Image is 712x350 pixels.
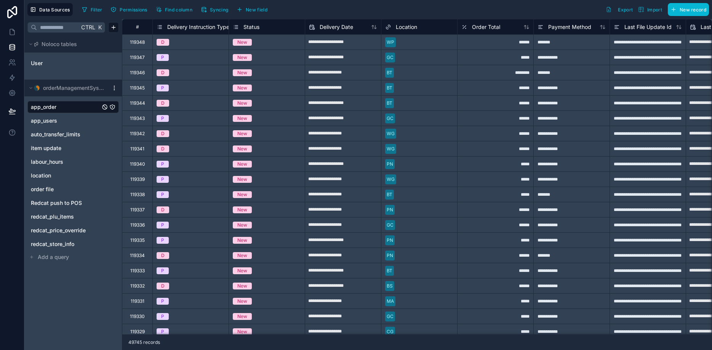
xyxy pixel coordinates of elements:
div: MA [387,298,394,305]
button: MySQL logoorderManagementSystem [27,83,108,93]
button: Syncing [198,4,231,15]
div: labour_hours [27,156,119,168]
button: Import [635,3,665,16]
div: PN [387,252,393,259]
div: auto_transfer_limits [27,128,119,141]
a: Permissions [108,4,153,15]
span: Last File Update Id [624,23,672,31]
span: User [31,59,43,67]
div: P [161,115,164,122]
div: New [237,100,247,107]
div: BT [387,267,392,274]
button: Permissions [108,4,150,15]
div: New [237,206,247,213]
div: D [161,39,165,46]
span: redcat_plu_items [31,213,74,221]
div: New [237,54,247,61]
div: New [237,222,247,229]
div: P [161,298,164,305]
div: BT [387,85,392,91]
div: D [161,100,165,107]
div: D [161,145,165,152]
span: Syncing [210,7,228,13]
span: app_users [31,117,57,125]
div: PN [387,161,393,168]
div: New [237,176,247,183]
div: GC [387,115,394,122]
div: New [237,267,247,274]
a: item update [31,144,93,152]
div: New [237,115,247,122]
div: GC [387,222,394,229]
span: Import [647,7,662,13]
span: item update [31,144,61,152]
button: Add a query [27,252,119,262]
div: GC [387,313,394,320]
div: New [237,39,247,46]
span: Status [243,23,259,31]
span: New record [680,7,706,13]
div: 119343 [130,115,145,121]
div: New [237,237,247,244]
span: K [97,25,102,30]
div: GC [387,54,394,61]
div: BT [387,191,392,198]
div: 119337 [130,207,145,213]
span: order file [31,185,54,193]
a: app_order [31,103,100,111]
a: redcat_store_info [31,240,100,248]
div: 119341 [130,146,144,152]
div: 119342 [130,131,145,137]
div: 119334 [130,253,145,259]
a: app_users [31,117,100,125]
span: orderManagementSystem [43,84,105,92]
div: P [161,313,164,320]
span: Delivery Instruction Type [167,23,229,31]
div: New [237,298,247,305]
span: Noloco tables [42,40,77,48]
button: New record [668,3,709,16]
div: P [161,54,164,61]
div: 119345 [130,85,145,91]
div: BT [387,100,392,107]
a: location [31,172,100,179]
div: Redcat push to POS [27,197,119,209]
div: P [161,176,164,183]
div: location [27,169,119,182]
div: P [161,191,164,198]
div: 119346 [130,70,145,76]
div: New [237,328,247,335]
div: 119348 [130,39,145,45]
div: app_order [27,101,119,113]
div: redcat_price_override [27,224,119,237]
div: P [161,328,164,335]
div: New [237,145,247,152]
button: New field [234,4,270,15]
div: WG [387,176,395,183]
div: 119335 [130,237,145,243]
div: D [161,252,165,259]
div: app_users [27,115,119,127]
div: 119332 [130,283,145,289]
span: Filter [91,7,102,13]
a: auto_transfer_limits [31,131,100,138]
a: redcat_price_override [31,227,100,234]
div: PN [387,237,393,244]
div: 119333 [130,268,145,274]
div: 119338 [130,192,145,198]
div: New [237,130,247,137]
div: order file [27,183,119,195]
a: Redcat push to POS [31,199,93,207]
a: User [31,59,93,67]
a: New record [665,3,709,16]
span: Payment Method [548,23,591,31]
div: 119336 [130,222,145,228]
div: WG [387,145,395,152]
span: auto_transfer_limits [31,131,80,138]
span: Permissions [120,7,147,13]
div: D [161,206,165,213]
div: # [128,24,147,30]
div: 119339 [130,176,145,182]
div: User [27,57,119,69]
span: Add a query [38,253,69,261]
